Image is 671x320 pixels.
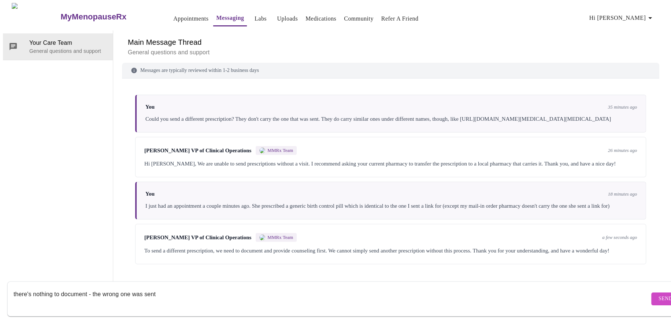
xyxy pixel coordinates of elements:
[249,11,272,26] button: Labs
[274,11,301,26] button: Uploads
[173,14,208,24] a: Appointments
[267,148,293,153] span: MMRx Team
[259,148,265,153] img: MMRX
[3,33,113,60] div: Your Care TeamGeneral questions and support
[122,63,659,79] div: Messages are typically reviewed within 1-2 business days
[145,114,637,123] div: Could you send a different prescription? They don't carry the one that was sent. They do carry si...
[259,234,265,240] img: MMRX
[128,36,653,48] h6: Main Message Thread
[305,14,336,24] a: Medications
[29,39,107,47] span: Your Care Team
[60,12,126,22] h3: MyMenopauseRx
[589,13,655,23] span: Hi [PERSON_NAME]
[378,11,422,26] button: Refer a Friend
[145,191,155,197] span: You
[29,47,107,55] p: General questions and support
[170,11,211,26] button: Appointments
[213,11,247,26] button: Messaging
[144,148,251,154] span: [PERSON_NAME] VP of Clinical Operations
[12,3,60,30] img: MyMenopauseRx Logo
[608,191,637,197] span: 18 minutes ago
[586,11,657,25] button: Hi [PERSON_NAME]
[608,104,637,110] span: 35 minutes ago
[60,4,156,30] a: MyMenopauseRx
[267,234,293,240] span: MMRx Team
[145,201,637,210] div: I just had an appointment a couple minutes ago. She prescribed a generic birth control pill which...
[128,48,653,57] p: General questions and support
[255,14,267,24] a: Labs
[144,159,637,168] div: Hi [PERSON_NAME], We are unable to send prescriptions without a visit. I recommend asking your cu...
[14,287,649,310] textarea: Send a message about your appointment
[145,104,155,110] span: You
[216,13,244,23] a: Messaging
[144,246,637,255] div: To send a different prescription, we need to document and provide counseling first. We cannot sim...
[381,14,419,24] a: Refer a Friend
[144,234,251,241] span: [PERSON_NAME] VP of Clinical Operations
[277,14,298,24] a: Uploads
[608,148,637,153] span: 26 minutes ago
[341,11,377,26] button: Community
[602,234,637,240] span: a few seconds ago
[344,14,374,24] a: Community
[303,11,339,26] button: Medications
